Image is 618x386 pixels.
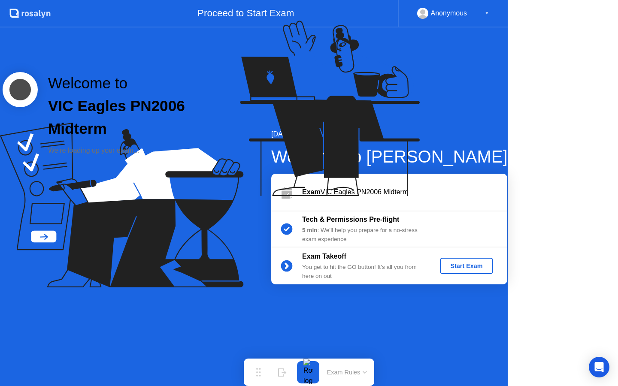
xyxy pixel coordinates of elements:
[302,253,346,260] b: Exam Takeoff
[302,227,318,233] b: 5 min
[48,145,207,156] div: We’re loading up your exam...
[302,226,426,244] div: : We’ll help you prepare for a no-stress exam experience
[440,258,493,274] button: Start Exam
[589,357,609,377] div: Open Intercom Messenger
[48,95,207,140] div: VIC Eagles PN2006 Midterm
[485,8,489,19] div: ▼
[302,263,426,280] div: You get to hit the GO button! It’s all you from here on out
[443,262,489,269] div: Start Exam
[431,8,467,19] div: Anonymous
[324,368,370,376] button: Exam Rules
[48,72,207,95] div: Welcome to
